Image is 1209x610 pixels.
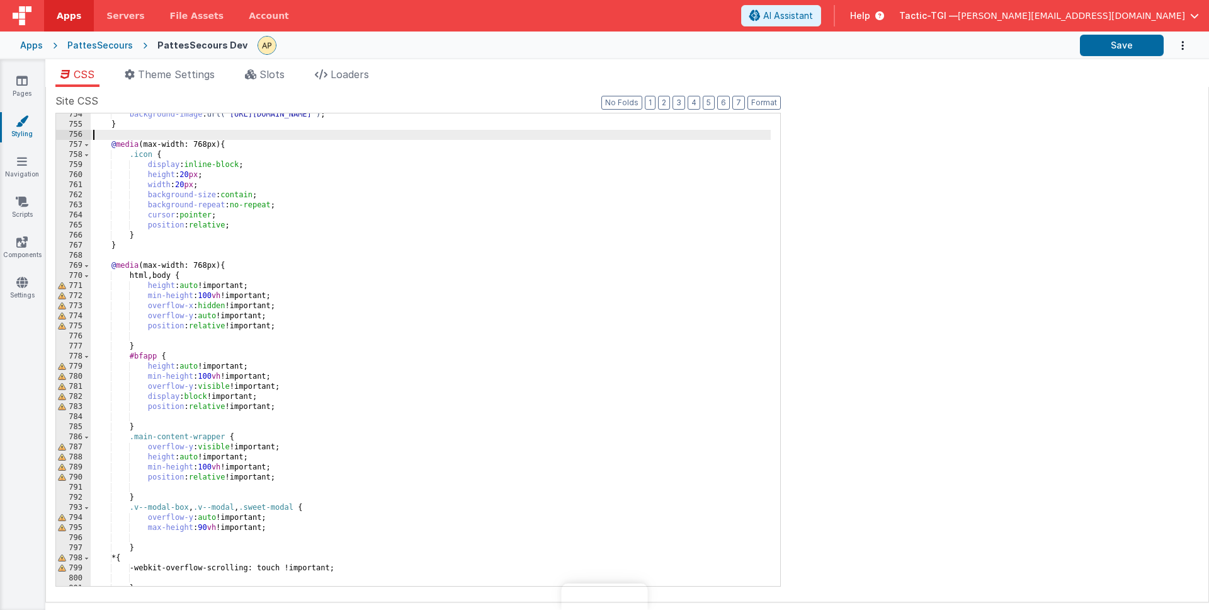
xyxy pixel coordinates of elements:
[56,584,91,594] div: 801
[56,463,91,473] div: 789
[899,9,1199,22] button: Tactic-TGI — [PERSON_NAME][EMAIL_ADDRESS][DOMAIN_NAME]
[56,362,91,372] div: 779
[562,584,648,610] iframe: Marker.io feedback button
[56,352,91,362] div: 778
[741,5,821,26] button: AI Assistant
[645,96,656,110] button: 1
[56,210,91,221] div: 764
[56,412,91,422] div: 784
[732,96,745,110] button: 7
[74,68,94,81] span: CSS
[56,432,91,442] div: 786
[56,563,91,573] div: 799
[106,9,144,22] span: Servers
[56,221,91,231] div: 765
[56,110,91,120] div: 754
[56,120,91,130] div: 755
[56,200,91,210] div: 763
[688,96,700,110] button: 4
[259,68,285,81] span: Slots
[1080,35,1164,56] button: Save
[56,513,91,523] div: 794
[56,452,91,463] div: 788
[56,180,91,190] div: 761
[56,331,91,342] div: 776
[56,261,91,271] div: 769
[56,170,91,180] div: 760
[56,573,91,584] div: 800
[56,140,91,150] div: 757
[899,9,958,22] span: Tactic-TGI —
[658,96,670,110] button: 2
[56,190,91,200] div: 762
[56,281,91,291] div: 771
[56,301,91,311] div: 773
[55,93,98,108] span: Site CSS
[673,96,685,110] button: 3
[601,96,642,110] button: No Folds
[56,473,91,483] div: 790
[157,39,247,52] div: PattesSecours Dev
[56,503,91,513] div: 793
[56,533,91,543] div: 796
[56,382,91,392] div: 781
[850,9,870,22] span: Help
[717,96,730,110] button: 6
[763,9,813,22] span: AI Assistant
[56,251,91,261] div: 768
[258,37,276,54] img: c78abd8586fb0502950fd3f28e86ae42
[56,241,91,251] div: 767
[138,68,215,81] span: Theme Settings
[56,321,91,331] div: 775
[331,68,369,81] span: Loaders
[56,442,91,452] div: 787
[56,342,91,352] div: 777
[1164,33,1189,59] button: Options
[56,271,91,281] div: 770
[747,96,781,110] button: Format
[56,392,91,402] div: 782
[56,160,91,170] div: 759
[56,311,91,321] div: 774
[703,96,715,110] button: 5
[57,9,81,22] span: Apps
[20,39,43,52] div: Apps
[56,483,91,493] div: 791
[958,9,1185,22] span: [PERSON_NAME][EMAIL_ADDRESS][DOMAIN_NAME]
[56,553,91,563] div: 798
[56,150,91,160] div: 758
[56,402,91,412] div: 783
[170,9,224,22] span: File Assets
[56,291,91,301] div: 772
[56,130,91,140] div: 756
[56,493,91,503] div: 792
[56,372,91,382] div: 780
[56,543,91,553] div: 797
[67,39,133,52] div: PattesSecours
[56,231,91,241] div: 766
[56,523,91,533] div: 795
[56,422,91,432] div: 785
